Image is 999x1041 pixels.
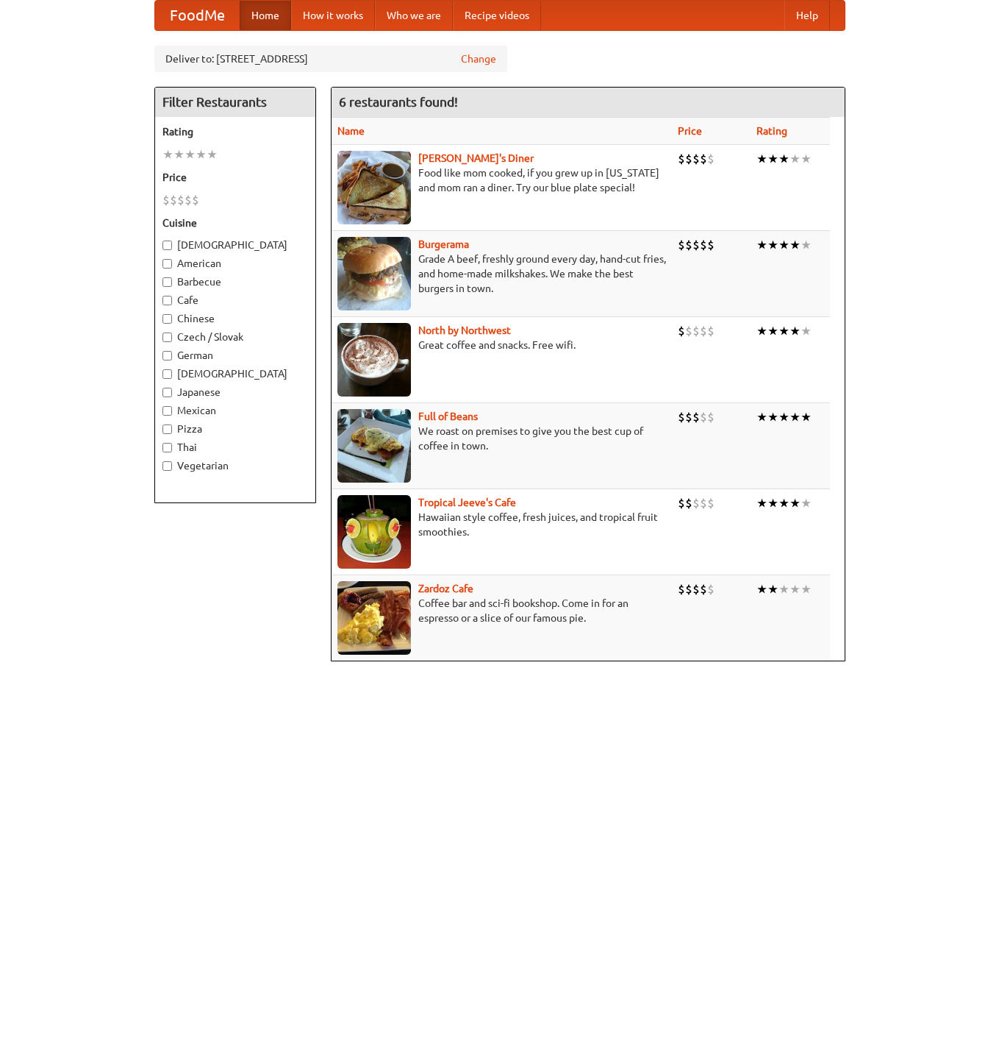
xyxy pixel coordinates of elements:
[453,1,541,30] a: Recipe videos
[162,330,308,344] label: Czech / Slovak
[789,495,801,511] li: ★
[778,409,789,425] li: ★
[418,324,511,336] b: North by Northwest
[337,151,411,224] img: sallys.jpg
[685,323,692,339] li: $
[162,388,172,397] input: Japanese
[678,495,685,511] li: $
[162,369,172,379] input: [DEMOGRAPHIC_DATA]
[692,495,700,511] li: $
[767,237,778,253] li: ★
[678,323,685,339] li: $
[162,238,308,252] label: [DEMOGRAPHIC_DATA]
[291,1,375,30] a: How it works
[337,495,411,569] img: jeeves.jpg
[707,237,715,253] li: $
[162,293,308,308] label: Cafe
[685,409,692,425] li: $
[337,125,365,137] a: Name
[801,151,812,167] li: ★
[162,124,308,139] h5: Rating
[784,1,830,30] a: Help
[162,192,170,208] li: $
[685,151,692,167] li: $
[789,409,801,425] li: ★
[162,424,172,434] input: Pizza
[207,146,218,163] li: ★
[700,581,707,597] li: $
[162,311,308,326] label: Chinese
[162,403,308,418] label: Mexican
[685,495,692,511] li: $
[162,333,172,342] input: Czech / Slovak
[337,510,666,539] p: Hawaiian style coffee, fresh juices, and tropical fruit smoothies.
[707,323,715,339] li: $
[692,323,700,339] li: $
[700,409,707,425] li: $
[162,259,172,269] input: American
[767,151,778,167] li: ★
[418,238,469,250] a: Burgerama
[337,237,411,310] img: burgerama.jpg
[337,252,666,296] p: Grade A beef, freshly ground every day, hand-cut fries, and home-made milkshakes. We make the bes...
[789,151,801,167] li: ★
[801,581,812,597] li: ★
[177,192,185,208] li: $
[778,237,789,253] li: ★
[162,385,308,399] label: Japanese
[154,46,507,72] div: Deliver to: [STREET_ADDRESS]
[789,237,801,253] li: ★
[162,440,308,455] label: Thai
[692,581,700,597] li: $
[678,237,685,253] li: $
[337,338,666,352] p: Great coffee and snacks. Free wifi.
[778,495,789,511] li: ★
[767,409,778,425] li: ★
[375,1,453,30] a: Who we are
[700,151,707,167] li: $
[162,458,308,473] label: Vegetarian
[767,581,778,597] li: ★
[173,146,185,163] li: ★
[339,95,458,109] ng-pluralize: 6 restaurants found!
[185,146,196,163] li: ★
[192,192,199,208] li: $
[162,366,308,381] label: [DEMOGRAPHIC_DATA]
[801,409,812,425] li: ★
[692,237,700,253] li: $
[162,314,172,324] input: Chinese
[418,583,473,594] a: Zardoz Cafe
[162,422,308,436] label: Pizza
[162,351,172,360] input: German
[801,323,812,339] li: ★
[778,151,789,167] li: ★
[337,596,666,625] p: Coffee bar and sci-fi bookshop. Come in for an espresso or a slice of our famous pie.
[756,323,767,339] li: ★
[155,1,240,30] a: FoodMe
[801,237,812,253] li: ★
[778,581,789,597] li: ★
[170,192,177,208] li: $
[801,495,812,511] li: ★
[707,409,715,425] li: $
[162,256,308,271] label: American
[162,296,172,305] input: Cafe
[162,216,308,230] h5: Cuisine
[692,151,700,167] li: $
[162,461,172,471] input: Vegetarian
[162,348,308,363] label: German
[418,411,478,422] a: Full of Beans
[756,125,787,137] a: Rating
[337,424,666,453] p: We roast on premises to give you the best cup of coffee in town.
[767,323,778,339] li: ★
[678,409,685,425] li: $
[162,406,172,416] input: Mexican
[162,241,172,250] input: [DEMOGRAPHIC_DATA]
[700,237,707,253] li: $
[756,151,767,167] li: ★
[418,497,516,508] a: Tropical Jeeve's Cafe
[756,237,767,253] li: ★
